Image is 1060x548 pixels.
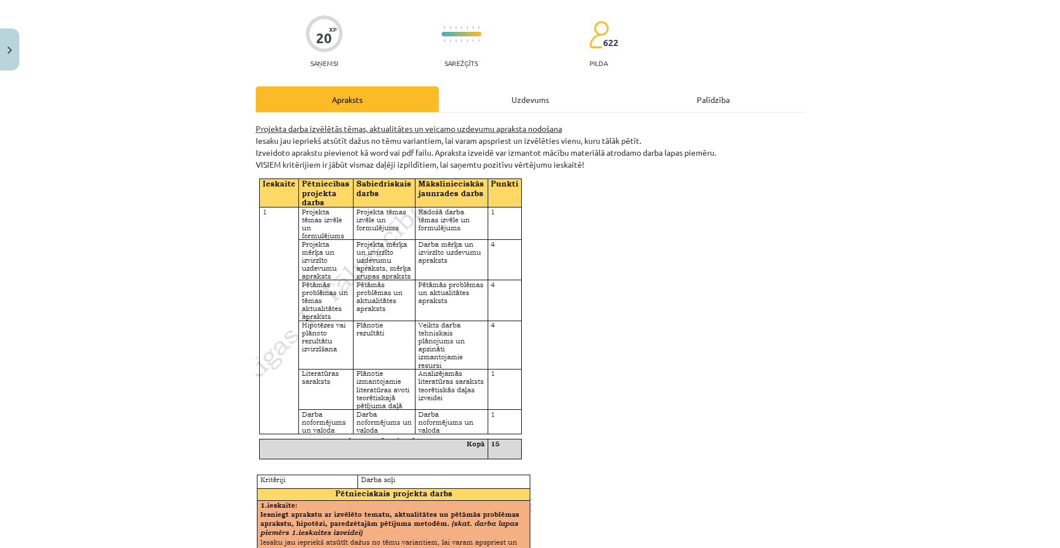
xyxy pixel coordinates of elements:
img: icon-short-line-57e1e144782c952c97e751825c79c345078a6d821885a25fce030b3d8c18986b.svg [472,26,473,29]
div: 20 [316,30,332,46]
span: XP [329,26,336,32]
img: icon-short-line-57e1e144782c952c97e751825c79c345078a6d821885a25fce030b3d8c18986b.svg [444,39,445,42]
img: icon-close-lesson-0947bae3869378f0d4975bcd49f059093ad1ed9edebbc8119c70593378902aed.svg [7,47,12,54]
img: icon-short-line-57e1e144782c952c97e751825c79c345078a6d821885a25fce030b3d8c18986b.svg [478,39,479,42]
span: 622 [603,38,618,48]
img: icon-short-line-57e1e144782c952c97e751825c79c345078a6d821885a25fce030b3d8c18986b.svg [450,39,451,42]
p: Iesaku jau iepriekš atsūtīt dažus no tēmu variantiem, lai varam apspriest un izvēlēties vienu, ku... [256,123,805,171]
img: icon-short-line-57e1e144782c952c97e751825c79c345078a6d821885a25fce030b3d8c18986b.svg [467,26,468,29]
div: Palīdzība [622,86,805,112]
img: icon-short-line-57e1e144782c952c97e751825c79c345078a6d821885a25fce030b3d8c18986b.svg [478,26,479,29]
p: Sarežģīts [444,59,478,67]
img: icon-short-line-57e1e144782c952c97e751825c79c345078a6d821885a25fce030b3d8c18986b.svg [455,26,456,29]
u: Projekta darba izvēlētās tēmas, aktualitātes un veicamo uzdevumu apraksta nodošana [256,123,562,134]
div: Apraksts [256,86,439,112]
img: students-c634bb4e5e11cddfef0936a35e636f08e4e9abd3cc4e673bd6f9a4125e45ecb1.svg [589,20,609,49]
div: Uzdevums [439,86,622,112]
img: icon-short-line-57e1e144782c952c97e751825c79c345078a6d821885a25fce030b3d8c18986b.svg [467,39,468,42]
img: icon-short-line-57e1e144782c952c97e751825c79c345078a6d821885a25fce030b3d8c18986b.svg [461,39,462,42]
img: icon-short-line-57e1e144782c952c97e751825c79c345078a6d821885a25fce030b3d8c18986b.svg [450,26,451,29]
img: icon-short-line-57e1e144782c952c97e751825c79c345078a6d821885a25fce030b3d8c18986b.svg [472,39,473,42]
p: pilda [589,59,608,67]
img: icon-short-line-57e1e144782c952c97e751825c79c345078a6d821885a25fce030b3d8c18986b.svg [455,39,456,42]
img: icon-short-line-57e1e144782c952c97e751825c79c345078a6d821885a25fce030b3d8c18986b.svg [444,26,445,29]
p: Saņemsi [306,59,343,67]
img: icon-short-line-57e1e144782c952c97e751825c79c345078a6d821885a25fce030b3d8c18986b.svg [461,26,462,29]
